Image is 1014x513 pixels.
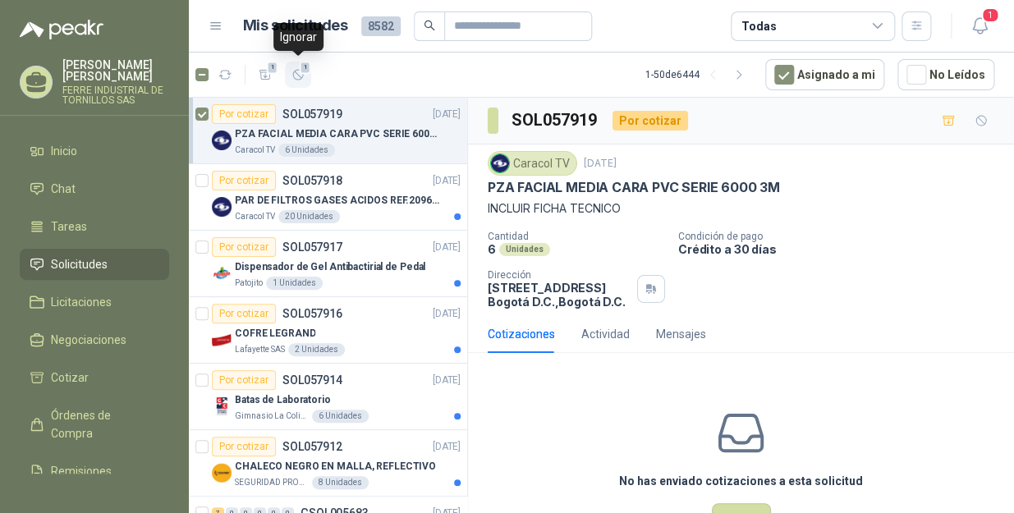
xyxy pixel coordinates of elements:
[51,293,112,311] span: Licitaciones
[488,151,577,176] div: Caracol TV
[433,439,461,455] p: [DATE]
[488,242,496,256] p: 6
[212,197,232,217] img: Company Logo
[512,108,599,133] h3: SOL057919
[285,62,311,88] button: 1
[273,23,323,51] div: Ignorar
[62,59,169,82] p: [PERSON_NAME] [PERSON_NAME]
[282,374,342,386] p: SOL057914
[282,241,342,253] p: SOL057917
[235,193,439,208] p: PAR DE FILTROS GASES ACIDOS REF.2096 3M
[51,406,154,442] span: Órdenes de Compra
[235,210,275,223] p: Caracol TV
[645,62,752,88] div: 1 - 50 de 6444
[235,259,425,275] p: Dispensador de Gel Antibactirial de Pedal
[613,111,688,131] div: Por cotizar
[282,308,342,319] p: SOL057916
[252,62,278,88] button: 1
[488,269,631,281] p: Dirección
[619,472,863,490] h3: No has enviado cotizaciones a esta solicitud
[212,396,232,416] img: Company Logo
[433,373,461,388] p: [DATE]
[189,430,467,497] a: Por cotizarSOL057912[DATE] Company LogoCHALECO NEGRO EN MALLA, REFLECTIVOSEGURIDAD PROVISER LTDA8...
[488,179,780,196] p: PZA FACIAL MEDIA CARA PVC SERIE 6000 3M
[584,156,617,172] p: [DATE]
[488,325,555,343] div: Cotizaciones
[51,255,108,273] span: Solicitudes
[965,11,994,41] button: 1
[282,108,342,120] p: SOL057919
[491,154,509,172] img: Company Logo
[189,98,467,164] a: Por cotizarSOL057919[DATE] Company LogoPZA FACIAL MEDIA CARA PVC SERIE 6000 3MCaracol TV6 Unidades
[243,14,348,38] h1: Mis solicitudes
[212,131,232,150] img: Company Logo
[433,240,461,255] p: [DATE]
[499,243,550,256] div: Unidades
[212,463,232,483] img: Company Logo
[235,126,439,142] p: PZA FACIAL MEDIA CARA PVC SERIE 6000 3M
[424,20,435,31] span: search
[189,297,467,364] a: Por cotizarSOL057916[DATE] Company LogoCOFRE LEGRANDLafayette SAS2 Unidades
[312,476,369,489] div: 8 Unidades
[433,306,461,322] p: [DATE]
[20,20,103,39] img: Logo peakr
[897,59,994,90] button: No Leídos
[235,410,309,423] p: Gimnasio La Colina
[981,7,999,23] span: 1
[51,180,76,198] span: Chat
[235,144,275,157] p: Caracol TV
[488,281,631,309] p: [STREET_ADDRESS] Bogotá D.C. , Bogotá D.C.
[235,343,285,356] p: Lafayette SAS
[212,263,232,283] img: Company Logo
[212,304,276,323] div: Por cotizar
[312,410,369,423] div: 6 Unidades
[678,242,1007,256] p: Crédito a 30 días
[266,277,323,290] div: 1 Unidades
[20,456,169,487] a: Remisiones
[189,164,467,231] a: Por cotizarSOL057918[DATE] Company LogoPAR DE FILTROS GASES ACIDOS REF.2096 3MCaracol TV20 Unidades
[20,400,169,449] a: Órdenes de Compra
[62,85,169,105] p: FERRE INDUSTRIAL DE TORNILLOS SAS
[433,107,461,122] p: [DATE]
[741,17,776,35] div: Todas
[278,144,335,157] div: 6 Unidades
[212,370,276,390] div: Por cotizar
[51,218,87,236] span: Tareas
[212,104,276,124] div: Por cotizar
[235,277,263,290] p: Patojito
[765,59,884,90] button: Asignado a mi
[189,231,467,297] a: Por cotizarSOL057917[DATE] Company LogoDispensador de Gel Antibactirial de PedalPatojito1 Unidades
[288,343,345,356] div: 2 Unidades
[235,392,331,408] p: Batas de Laboratorio
[212,237,276,257] div: Por cotizar
[51,142,77,160] span: Inicio
[189,364,467,430] a: Por cotizarSOL057914[DATE] Company LogoBatas de LaboratorioGimnasio La Colina6 Unidades
[488,199,994,218] p: INCLUIR FICHA TECNICO
[20,324,169,355] a: Negociaciones
[51,369,89,387] span: Cotizar
[212,171,276,190] div: Por cotizar
[20,249,169,280] a: Solicitudes
[212,330,232,350] img: Company Logo
[282,175,342,186] p: SOL057918
[20,211,169,242] a: Tareas
[51,331,126,349] span: Negociaciones
[235,459,436,474] p: CHALECO NEGRO EN MALLA, REFLECTIVO
[488,231,665,242] p: Cantidad
[282,441,342,452] p: SOL057912
[235,326,315,341] p: COFRE LEGRAND
[212,437,276,456] div: Por cotizar
[433,173,461,189] p: [DATE]
[361,16,401,36] span: 8582
[678,231,1007,242] p: Condición de pago
[656,325,706,343] div: Mensajes
[581,325,630,343] div: Actividad
[20,362,169,393] a: Cotizar
[20,286,169,318] a: Licitaciones
[235,476,309,489] p: SEGURIDAD PROVISER LTDA
[300,61,311,74] span: 1
[20,135,169,167] a: Inicio
[267,61,278,74] span: 1
[20,173,169,204] a: Chat
[278,210,340,223] div: 20 Unidades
